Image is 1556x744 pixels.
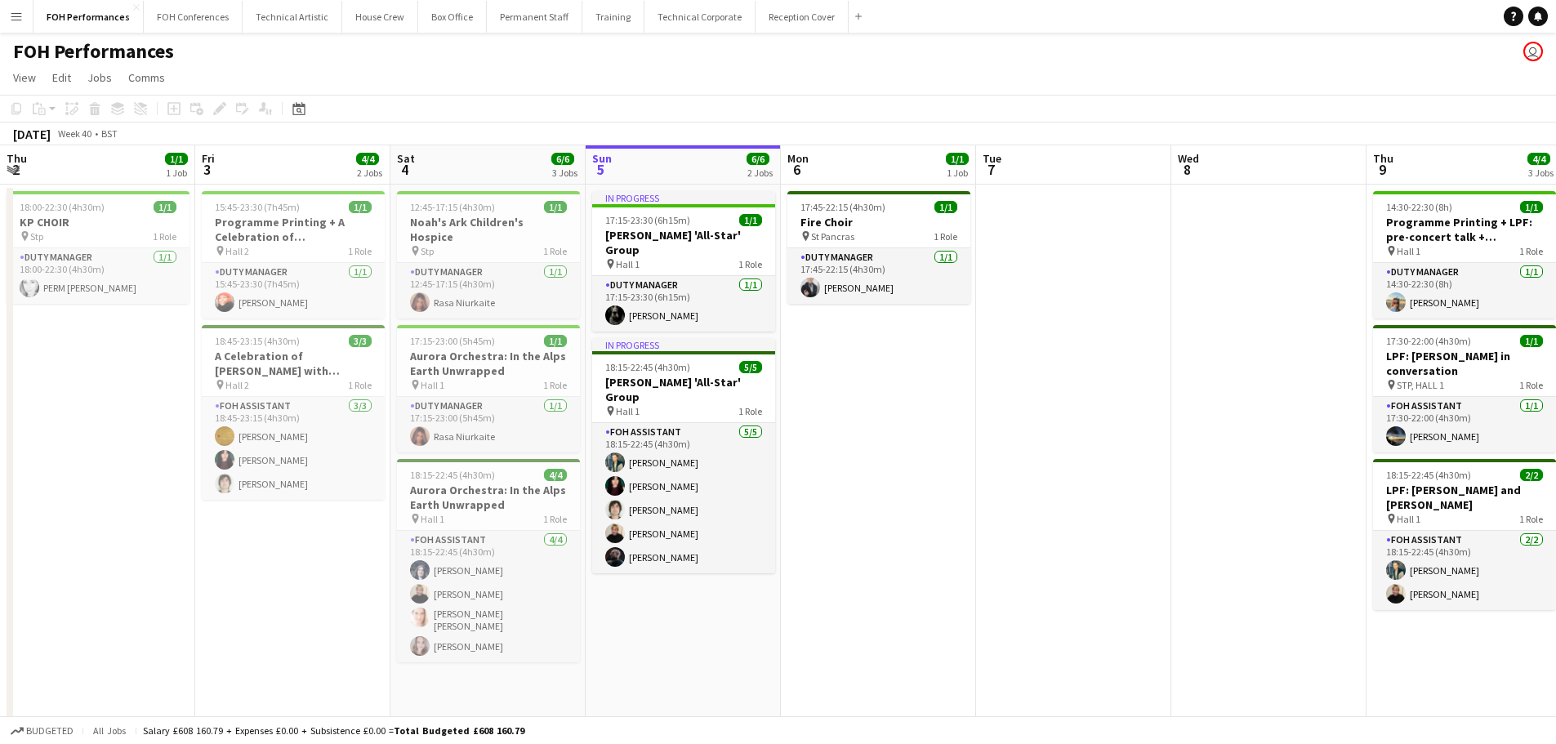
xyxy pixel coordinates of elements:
[738,405,762,417] span: 1 Role
[592,191,775,204] div: In progress
[342,1,418,33] button: House Crew
[1373,191,1556,319] app-job-card: 14:30-22:30 (8h)1/1Programme Printing + LPF: pre-concert talk + [PERSON_NAME] and [PERSON_NAME] +...
[154,201,176,213] span: 1/1
[980,160,1001,179] span: 7
[592,191,775,332] app-job-card: In progress17:15-23:30 (6h15m)1/1[PERSON_NAME] 'All-Star' Group Hall 11 RoleDuty Manager1/117:15-...
[747,153,769,165] span: 6/6
[947,167,968,179] div: 1 Job
[1373,215,1556,244] h3: Programme Printing + LPF: pre-concert talk + [PERSON_NAME] and [PERSON_NAME] +KP CHOIR
[7,215,189,229] h3: KP CHOIR
[397,191,580,319] app-job-card: 12:45-17:15 (4h30m)1/1Noah's Ark Children's Hospice Stp1 RoleDuty Manager1/112:45-17:15 (4h30m)Ra...
[52,70,71,85] span: Edit
[787,151,809,166] span: Mon
[397,325,580,452] app-job-card: 17:15-23:00 (5h45m)1/1Aurora Orchestra: In the Alps Earth Unwrapped Hall 11 RoleDuty Manager1/117...
[357,167,382,179] div: 2 Jobs
[592,423,775,573] app-card-role: FOH Assistant5/518:15-22:45 (4h30m)[PERSON_NAME][PERSON_NAME][PERSON_NAME][PERSON_NAME][PERSON_NAME]
[7,191,189,304] app-job-card: 18:00-22:30 (4h30m)1/1KP CHOIR Stp1 RoleDuty Manager1/118:00-22:30 (4h30m)PERM [PERSON_NAME]
[1386,469,1471,481] span: 18:15-22:45 (4h30m)
[592,338,775,573] app-job-card: In progress18:15-22:45 (4h30m)5/5[PERSON_NAME] 'All-Star' Group Hall 11 RoleFOH Assistant5/518:15...
[54,127,95,140] span: Week 40
[397,397,580,452] app-card-role: Duty Manager1/117:15-23:00 (5h45m)Rasa Niurkaite
[225,379,249,391] span: Hall 2
[616,405,640,417] span: Hall 1
[544,201,567,213] span: 1/1
[421,245,434,257] span: Stp
[1519,379,1543,391] span: 1 Role
[592,228,775,257] h3: [PERSON_NAME] 'All-Star' Group
[33,1,144,33] button: FOH Performances
[90,724,129,737] span: All jobs
[1373,263,1556,319] app-card-role: Duty Manager1/114:30-22:30 (8h)[PERSON_NAME]
[153,230,176,243] span: 1 Role
[592,375,775,404] h3: [PERSON_NAME] 'All-Star' Group
[349,335,372,347] span: 3/3
[1373,325,1556,452] app-job-card: 17:30-22:00 (4h30m)1/1LPF: [PERSON_NAME] in conversation STP, HALL 11 RoleFOH Assistant1/117:30-2...
[1519,513,1543,525] span: 1 Role
[605,361,690,373] span: 18:15-22:45 (4h30m)
[7,248,189,304] app-card-role: Duty Manager1/118:00-22:30 (4h30m)PERM [PERSON_NAME]
[225,245,249,257] span: Hall 2
[421,513,444,525] span: Hall 1
[243,1,342,33] button: Technical Artistic
[946,153,969,165] span: 1/1
[616,258,640,270] span: Hall 1
[543,513,567,525] span: 1 Role
[1175,160,1199,179] span: 8
[397,459,580,662] app-job-card: 18:15-22:45 (4h30m)4/4Aurora Orchestra: In the Alps Earth Unwrapped Hall 11 RoleFOH Assistant4/41...
[13,70,36,85] span: View
[644,1,756,33] button: Technical Corporate
[582,1,644,33] button: Training
[1520,335,1543,347] span: 1/1
[202,151,215,166] span: Fri
[811,230,854,243] span: St Pancras
[165,153,188,165] span: 1/1
[395,160,415,179] span: 4
[1371,160,1393,179] span: 9
[20,201,105,213] span: 18:00-22:30 (4h30m)
[356,153,379,165] span: 4/4
[1373,483,1556,512] h3: LPF: [PERSON_NAME] and [PERSON_NAME]
[983,151,1001,166] span: Tue
[1373,459,1556,610] app-job-card: 18:15-22:45 (4h30m)2/2LPF: [PERSON_NAME] and [PERSON_NAME] Hall 11 RoleFOH Assistant2/218:15-22:4...
[934,230,957,243] span: 1 Role
[739,214,762,226] span: 1/1
[143,724,524,737] div: Salary £608 160.79 + Expenses £0.00 + Subsistence £0.00 =
[1373,151,1393,166] span: Thu
[144,1,243,33] button: FOH Conferences
[421,379,444,391] span: Hall 1
[605,214,690,226] span: 17:15-23:30 (6h15m)
[1373,349,1556,378] h3: LPF: [PERSON_NAME] in conversation
[202,325,385,500] app-job-card: 18:45-23:15 (4h30m)3/3A Celebration of [PERSON_NAME] with [PERSON_NAME] and [PERSON_NAME] Hall 21...
[202,263,385,319] app-card-role: Duty Manager1/115:45-23:30 (7h45m)[PERSON_NAME]
[1386,335,1471,347] span: 17:30-22:00 (4h30m)
[1178,151,1199,166] span: Wed
[26,725,74,737] span: Budgeted
[1397,245,1420,257] span: Hall 1
[166,167,187,179] div: 1 Job
[543,245,567,257] span: 1 Role
[1397,379,1444,391] span: STP, HALL 1
[787,248,970,304] app-card-role: Duty Manager1/117:45-22:15 (4h30m)[PERSON_NAME]
[202,191,385,319] app-job-card: 15:45-23:30 (7h45m)1/1Programme Printing + A Celebration of [PERSON_NAME] with [PERSON_NAME] and ...
[397,349,580,378] h3: Aurora Orchestra: In the Alps Earth Unwrapped
[202,215,385,244] h3: Programme Printing + A Celebration of [PERSON_NAME] with [PERSON_NAME] and [PERSON_NAME]
[1520,469,1543,481] span: 2/2
[592,338,775,351] div: In progress
[7,151,27,166] span: Thu
[397,151,415,166] span: Sat
[13,39,174,64] h1: FOH Performances
[13,126,51,142] div: [DATE]
[787,191,970,304] app-job-card: 17:45-22:15 (4h30m)1/1Fire Choir St Pancras1 RoleDuty Manager1/117:45-22:15 (4h30m)[PERSON_NAME]
[787,215,970,229] h3: Fire Choir
[397,483,580,512] h3: Aurora Orchestra: In the Alps Earth Unwrapped
[1527,153,1550,165] span: 4/4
